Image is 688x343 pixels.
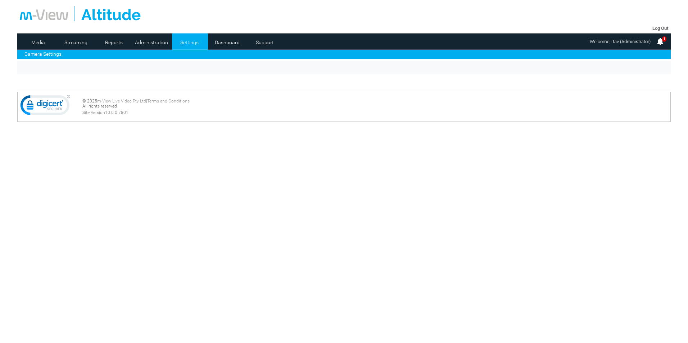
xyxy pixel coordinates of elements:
[172,37,207,48] a: Settings
[147,99,190,104] a: Terms and Conditions
[82,110,668,115] div: Site Version
[248,37,282,48] a: Support
[662,36,666,42] span: 1
[82,99,668,115] div: © 2025 | All rights reserved
[20,95,71,119] img: DigiCert Secured Site Seal
[210,37,245,48] a: Dashboard
[97,99,146,104] a: m-View Live Video Pty Ltd
[134,37,169,48] a: Administration
[21,37,56,48] a: Media
[59,37,94,48] a: Streaming
[590,39,651,44] span: Welcome, Rav (Administrator)
[96,37,131,48] a: Reports
[105,110,128,115] span: 10.0.0.7801
[24,51,62,57] a: Camera Settings
[656,37,665,46] img: bell25.png
[652,26,668,31] a: Log Out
